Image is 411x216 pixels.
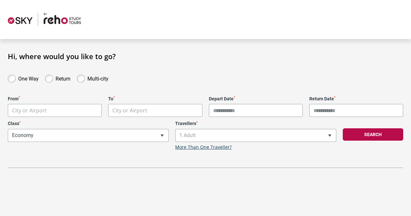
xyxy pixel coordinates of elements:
[56,74,71,82] label: Return
[87,74,109,82] label: Multi-city
[8,129,169,142] span: Economy
[8,52,403,60] h1: Hi, where would you like to go?
[12,107,47,114] span: City or Airport
[175,129,336,142] span: 1 Adult
[18,74,39,82] label: One Way
[8,96,102,102] label: From
[109,104,202,117] span: City or Airport
[343,128,403,141] button: Search
[175,121,336,126] label: Travellers
[8,121,169,126] label: Class
[8,129,168,142] span: Economy
[108,96,202,102] label: To
[112,107,147,114] span: City or Airport
[209,96,303,102] label: Depart Date
[309,96,403,102] label: Return Date
[8,104,102,117] span: City or Airport
[8,104,101,117] span: City or Airport
[175,129,336,142] span: 1 Adult
[175,145,232,150] a: More Than One Traveller?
